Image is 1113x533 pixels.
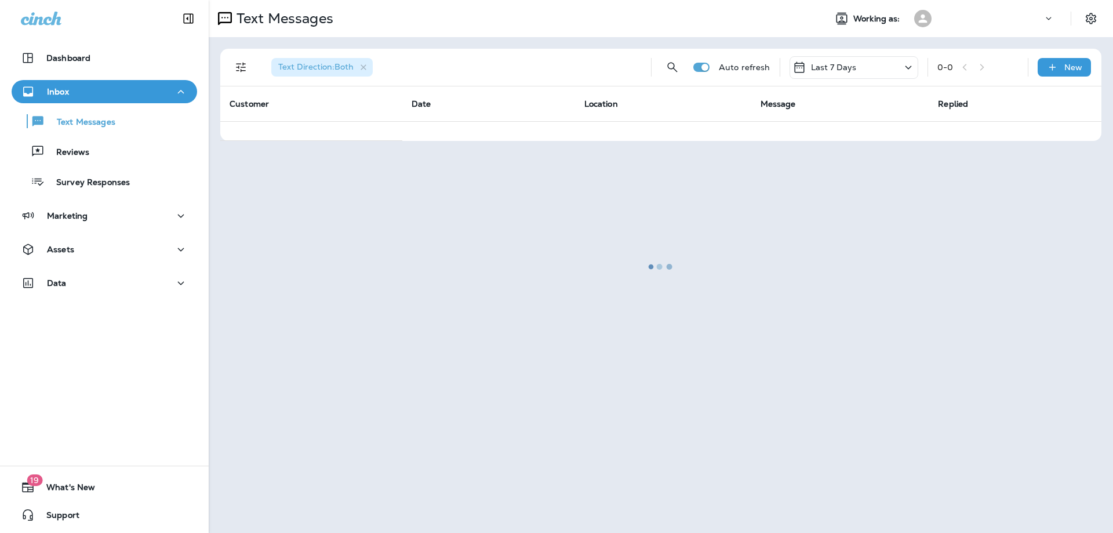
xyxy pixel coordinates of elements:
p: Data [47,278,67,288]
button: Marketing [12,204,197,227]
button: Survey Responses [12,169,197,194]
p: Dashboard [46,53,90,63]
p: Survey Responses [45,177,130,188]
span: Support [35,510,79,524]
p: Assets [47,245,74,254]
p: Inbox [47,87,69,96]
p: New [1064,63,1082,72]
button: Text Messages [12,109,197,133]
span: What's New [35,483,95,496]
button: Collapse Sidebar [172,7,205,30]
button: 19What's New [12,476,197,499]
button: Support [12,503,197,527]
p: Marketing [47,211,88,220]
p: Text Messages [45,117,115,128]
span: 19 [27,474,42,486]
p: Reviews [45,147,89,158]
button: Reviews [12,139,197,164]
button: Assets [12,238,197,261]
button: Dashboard [12,46,197,70]
button: Data [12,271,197,295]
button: Inbox [12,80,197,103]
